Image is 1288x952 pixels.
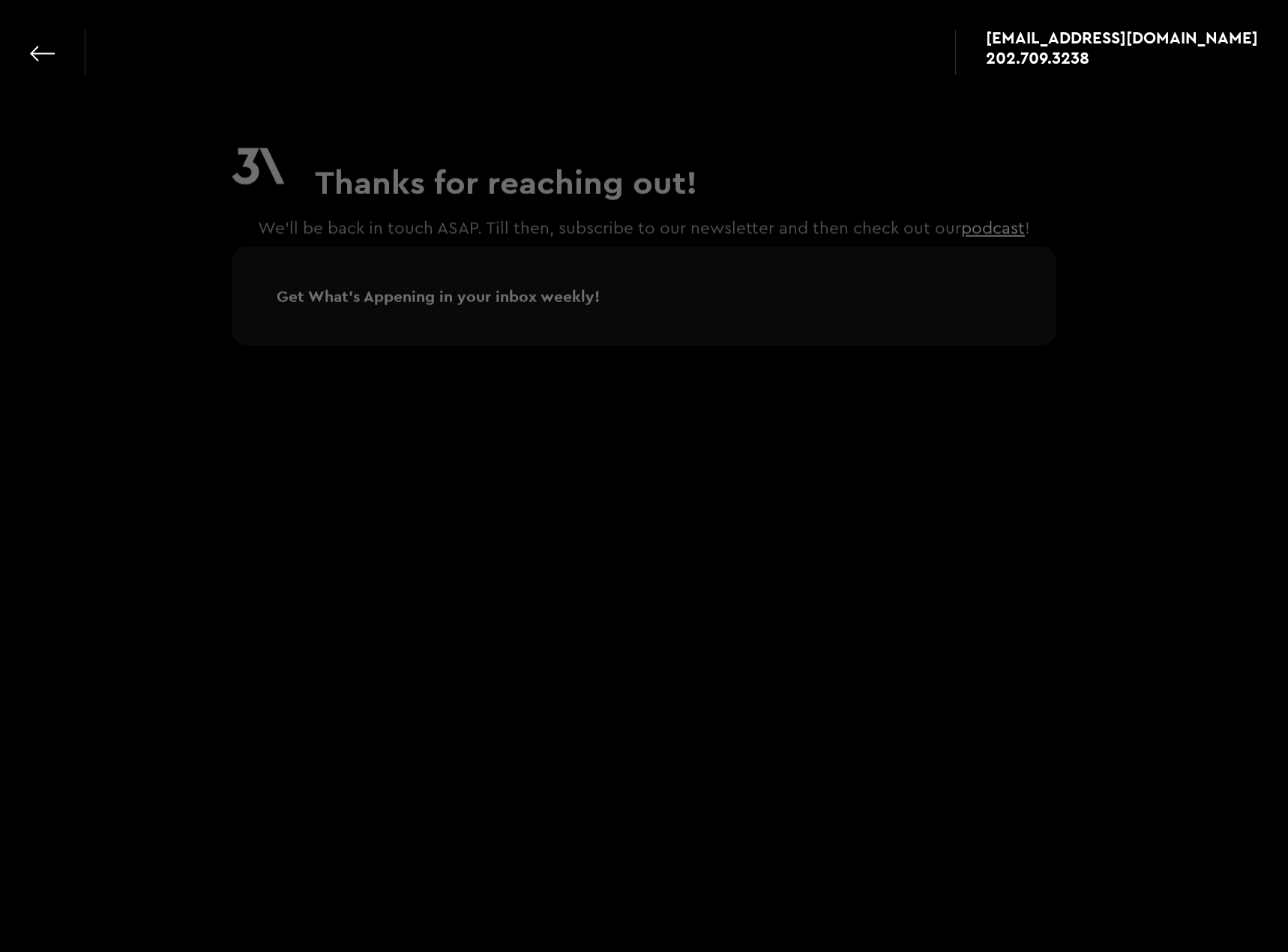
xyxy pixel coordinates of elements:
a: 202.709.3238 [986,50,1258,65]
h2: Get What's Appening in your inbox weekly! [277,285,600,307]
a: podcast [961,220,1025,237]
a: [EMAIL_ADDRESS][DOMAIN_NAME] [986,30,1258,45]
div: 202.709.3238 [986,50,1089,65]
h1: Thanks for reaching out! [315,162,697,202]
p: We'll be back in touch ASAP. Till then, subscribe to our newsletter and then check out our ! [232,217,1056,242]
